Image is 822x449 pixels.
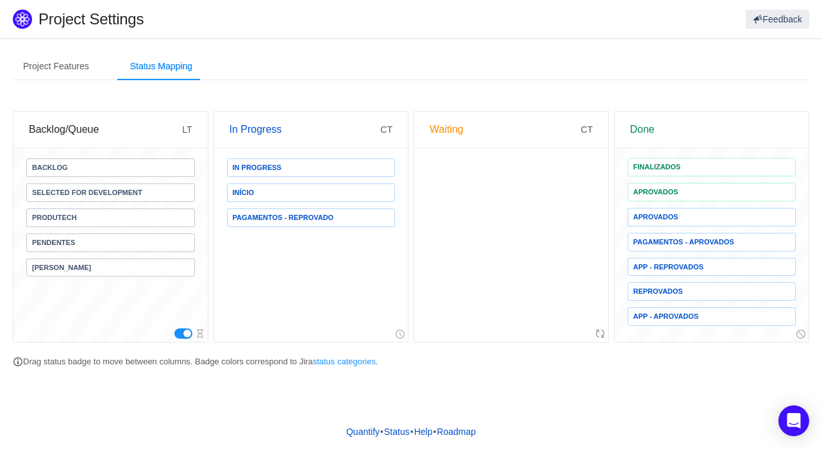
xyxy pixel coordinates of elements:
[436,422,476,441] a: Roadmap
[380,427,383,437] span: •
[633,239,734,246] span: Pagamentos - Aprovados
[633,189,678,196] span: Aprovados
[32,164,68,171] span: Backlog
[396,330,405,339] i: icon: clock-circle
[313,357,376,366] a: status categories
[182,124,192,135] span: LT
[233,164,281,171] span: In progress
[32,264,91,271] span: [PERSON_NAME]
[778,405,809,436] div: Open Intercom Messenger
[383,422,410,441] a: Status
[233,189,255,196] span: Início
[13,355,809,368] p: Drag status badge to move between columns. Badge colors correspond to Jira .
[13,10,32,29] img: Quantify
[38,10,493,29] h1: Project Settings
[120,52,203,81] div: Status Mapping
[796,330,805,339] i: icon: stop
[13,52,99,81] div: Project Features
[430,112,581,148] div: Waiting
[433,427,436,437] span: •
[32,239,75,246] span: Pendentes
[29,112,182,148] div: Backlog/Queue
[233,214,334,221] span: Pagamentos - Reprovado
[32,214,77,221] span: Produtech
[230,112,381,148] div: In Progress
[380,124,392,135] span: CT
[32,189,142,196] span: Selected for Development
[633,288,683,295] span: Reprovados
[746,10,809,29] button: Feedback
[630,112,794,148] div: Done
[346,422,380,441] a: Quantify
[633,313,699,320] span: App - Aprovados
[410,427,414,437] span: •
[414,422,433,441] a: Help
[196,329,205,338] i: icon: hourglass
[581,124,593,135] span: CT
[633,214,678,221] span: Aprovados
[633,164,681,171] span: Finalizados
[633,264,704,271] span: App - Reprovados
